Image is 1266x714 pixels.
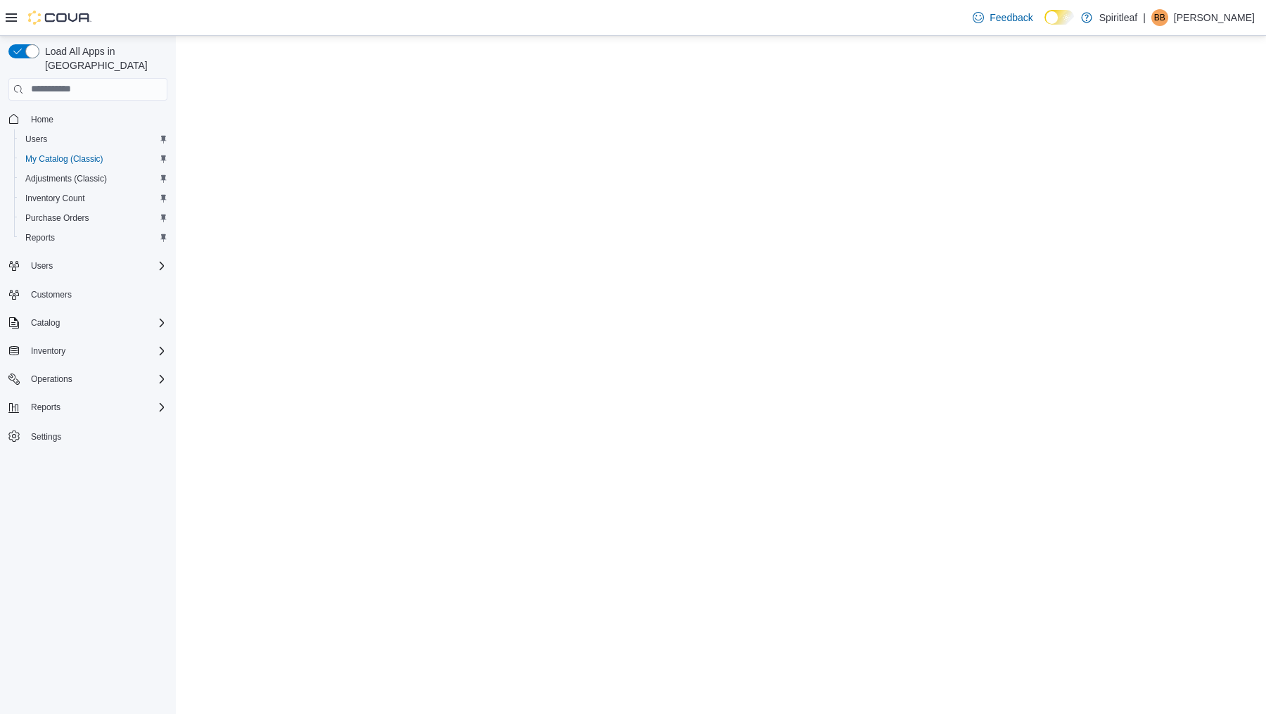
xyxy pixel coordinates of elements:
button: Home [3,109,173,129]
span: Purchase Orders [20,210,167,227]
button: Catalog [25,314,65,331]
a: Inventory Count [20,190,91,207]
nav: Complex example [8,103,167,483]
span: Inventory [25,343,167,359]
span: Inventory Count [20,190,167,207]
span: Reports [25,399,167,416]
span: Reports [31,402,60,413]
a: Home [25,111,59,128]
input: Dark Mode [1044,10,1074,25]
button: Catalog [3,313,173,333]
span: Settings [25,427,167,445]
span: Purchase Orders [25,212,89,224]
p: | [1143,9,1146,26]
span: Settings [31,431,61,442]
span: Customers [25,286,167,303]
button: Customers [3,284,173,305]
button: Reports [3,397,173,417]
span: Home [31,114,53,125]
button: Operations [25,371,78,388]
button: Inventory [3,341,173,361]
a: Reports [20,229,60,246]
a: My Catalog (Classic) [20,151,109,167]
button: Users [14,129,173,149]
span: Adjustments (Classic) [25,173,107,184]
span: Inventory Count [25,193,85,204]
span: Users [25,257,167,274]
span: Reports [25,232,55,243]
button: Operations [3,369,173,389]
a: Settings [25,428,67,445]
span: Load All Apps in [GEOGRAPHIC_DATA] [39,44,167,72]
a: Feedback [967,4,1038,32]
span: Reports [20,229,167,246]
span: Catalog [25,314,167,331]
button: My Catalog (Classic) [14,149,173,169]
span: Catalog [31,317,60,329]
button: Purchase Orders [14,208,173,228]
button: Users [3,256,173,276]
button: Inventory Count [14,189,173,208]
span: Users [25,134,47,145]
button: Reports [14,228,173,248]
button: Adjustments (Classic) [14,169,173,189]
span: Operations [25,371,167,388]
button: Settings [3,426,173,446]
a: Adjustments (Classic) [20,170,113,187]
p: Spiritleaf [1099,9,1137,26]
span: My Catalog (Classic) [20,151,167,167]
span: Customers [31,289,72,300]
div: Bobby B [1151,9,1168,26]
img: Cova [28,11,91,25]
span: Adjustments (Classic) [20,170,167,187]
a: Customers [25,286,77,303]
span: Operations [31,374,72,385]
button: Users [25,257,58,274]
span: Feedback [990,11,1032,25]
a: Purchase Orders [20,210,95,227]
p: [PERSON_NAME] [1174,9,1255,26]
button: Inventory [25,343,71,359]
span: BB [1154,9,1165,26]
span: My Catalog (Classic) [25,153,103,165]
span: Inventory [31,345,65,357]
span: Users [20,131,167,148]
span: Home [25,110,167,128]
a: Users [20,131,53,148]
button: Reports [25,399,66,416]
span: Users [31,260,53,272]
